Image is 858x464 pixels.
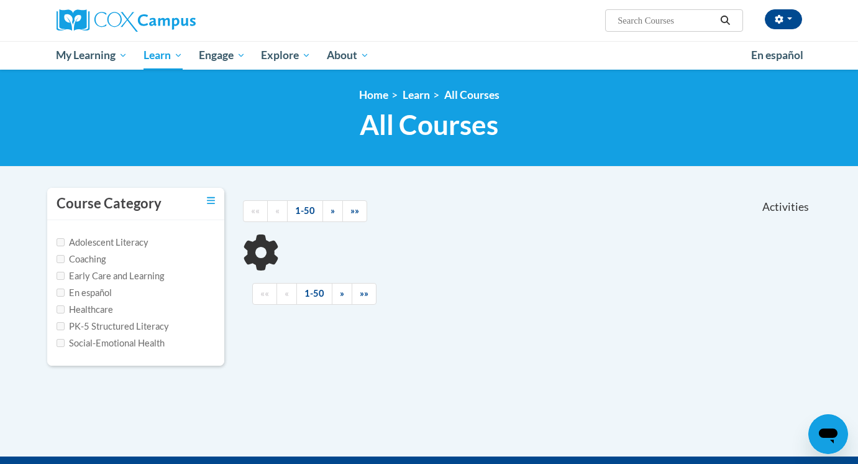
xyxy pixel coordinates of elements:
input: Checkbox for Options [57,272,65,280]
a: 1-50 [296,283,332,305]
span: »» [350,205,359,216]
a: En español [743,42,811,68]
a: Begining [243,200,268,222]
label: Healthcare [57,303,113,317]
a: Toggle collapse [207,194,215,208]
a: Begining [252,283,277,305]
span: « [275,205,280,216]
a: End [342,200,367,222]
a: End [352,283,377,305]
span: All Courses [360,108,498,141]
span: About [327,48,369,63]
span: » [340,288,344,299]
span: Learn [144,48,183,63]
a: 1-50 [287,200,323,222]
a: Next [332,283,352,305]
a: Cox Campus [57,9,293,32]
span: «« [260,288,269,299]
a: Next [322,200,343,222]
h3: Course Category [57,194,162,213]
a: Engage [191,41,253,70]
label: PK-5 Structured Literacy [57,320,169,333]
span: En español [751,49,803,62]
a: Home [359,88,388,101]
img: Cox Campus [57,9,196,32]
input: Checkbox for Options [57,339,65,347]
a: Learn [135,41,191,70]
button: Account Settings [765,9,802,29]
input: Checkbox for Options [57,289,65,297]
label: Coaching [57,253,106,266]
input: Checkbox for Options [57,305,65,313]
span: « [285,288,289,299]
span: Explore [261,48,311,63]
a: Previous [276,283,297,305]
label: Adolescent Literacy [57,236,148,249]
label: En español [57,286,112,300]
span: » [331,205,335,216]
div: Main menu [38,41,821,70]
span: «« [251,205,260,216]
a: Learn [403,88,430,101]
span: Activities [762,200,809,214]
label: Early Care and Learning [57,269,164,283]
input: Checkbox for Options [57,322,65,330]
input: Search Courses [616,13,716,28]
a: My Learning [48,41,136,70]
iframe: Button to launch messaging window [808,414,848,454]
a: Previous [267,200,288,222]
span: My Learning [56,48,127,63]
label: Social-Emotional Health [57,336,165,350]
a: Explore [253,41,319,70]
input: Checkbox for Options [57,255,65,263]
span: »» [360,288,368,299]
a: About [319,41,377,70]
input: Checkbox for Options [57,238,65,246]
button: Search [716,13,734,28]
a: All Courses [444,88,500,101]
span: Engage [199,48,245,63]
